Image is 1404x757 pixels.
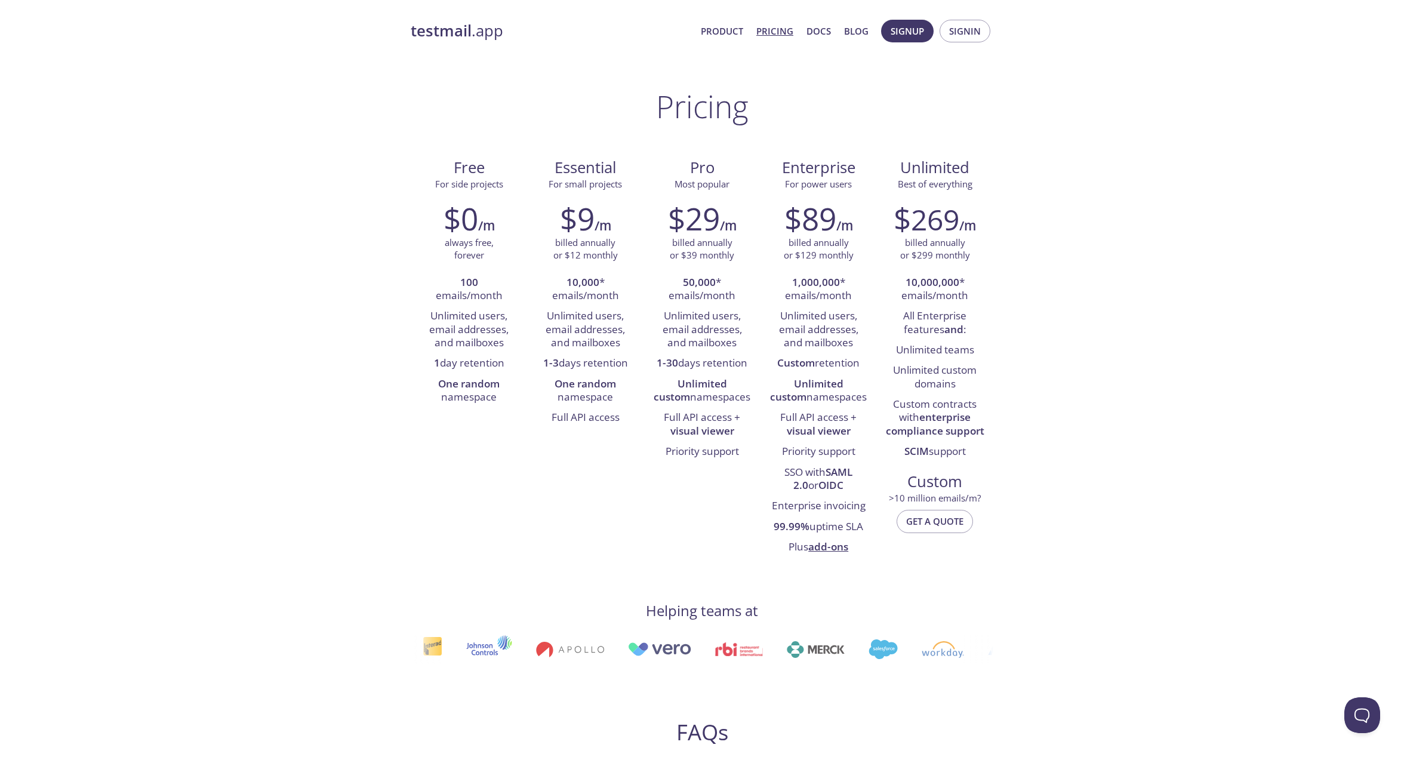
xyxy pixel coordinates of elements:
[657,356,678,370] strong: 1-30
[891,23,924,39] span: Signup
[656,88,749,124] h1: Pricing
[646,601,758,620] h4: Helping teams at
[769,306,868,353] li: Unlimited users, email addresses, and mailboxes
[869,639,897,659] img: salesforce
[566,275,599,289] strong: 10,000
[793,465,852,492] strong: SAML 2.0
[553,236,618,262] p: billed annually or $12 monthly
[683,275,716,289] strong: 50,000
[886,472,984,492] span: Custom
[769,517,868,537] li: uptime SLA
[769,353,868,374] li: retention
[769,408,868,442] li: Full API access +
[792,275,840,289] strong: 1,000,000
[944,322,963,336] strong: and
[818,478,843,492] strong: OIDC
[670,236,734,262] p: billed annually or $39 monthly
[536,273,635,307] li: * emails/month
[785,178,852,190] span: For power users
[543,356,559,370] strong: 1-3
[886,410,984,437] strong: enterprise compliance support
[886,395,984,442] li: Custom contracts with
[787,424,851,438] strong: visual viewer
[897,510,973,533] button: Get a quote
[460,275,478,289] strong: 100
[774,519,809,533] strong: 99.99%
[420,374,518,408] li: namespace
[652,306,751,353] li: Unlimited users, email addresses, and mailboxes
[900,236,970,262] p: billed annually or $299 monthly
[537,158,634,178] span: Essential
[536,641,604,658] img: apollo
[466,635,512,664] img: johnsoncontrols
[886,340,984,361] li: Unlimited teams
[769,442,868,462] li: Priority support
[911,200,959,239] span: 269
[628,642,691,656] img: vero
[904,444,929,458] strong: SCIM
[836,216,853,236] h6: /m
[652,273,751,307] li: * emails/month
[652,353,751,374] li: days retention
[652,442,751,462] li: Priority support
[654,377,727,404] strong: Unlimited custom
[536,306,635,353] li: Unlimited users, email addresses, and mailboxes
[653,158,750,178] span: Pro
[420,306,518,353] li: Unlimited users, email addresses, and mailboxes
[435,178,503,190] span: For side projects
[675,178,729,190] span: Most popular
[701,23,743,39] a: Product
[549,178,622,190] span: For small projects
[808,540,848,553] a: add-ons
[898,178,972,190] span: Best of everything
[438,377,500,390] strong: One random
[595,216,611,236] h6: /m
[900,157,969,178] span: Unlimited
[886,273,984,307] li: * emails/month
[536,353,635,374] li: days retention
[560,201,595,236] h2: $9
[906,275,959,289] strong: 10,000,000
[769,463,868,497] li: SSO with or
[769,374,868,408] li: namespaces
[670,424,734,438] strong: visual viewer
[959,216,976,236] h6: /m
[420,353,518,374] li: day retention
[844,23,869,39] a: Blog
[444,201,478,236] h2: $0
[668,201,720,236] h2: $29
[770,377,843,404] strong: Unlimited custom
[720,216,737,236] h6: /m
[881,20,934,42] button: Signup
[787,641,845,658] img: merck
[652,374,751,408] li: namespaces
[1344,697,1380,733] iframe: Help Scout Beacon - Open
[769,273,868,307] li: * emails/month
[411,20,472,41] strong: testmail
[906,513,963,529] span: Get a quote
[949,23,981,39] span: Signin
[940,20,990,42] button: Signin
[536,374,635,408] li: namespace
[652,408,751,442] li: Full API access +
[777,356,815,370] strong: Custom
[478,216,495,236] h6: /m
[894,201,959,236] h2: $
[555,377,616,390] strong: One random
[420,273,518,307] li: emails/month
[434,356,440,370] strong: 1
[922,641,964,658] img: workday
[420,158,518,178] span: Free
[886,361,984,395] li: Unlimited custom domains
[756,23,793,39] a: Pricing
[889,492,981,504] span: > 10 million emails/m?
[806,23,831,39] a: Docs
[445,236,494,262] p: always free, forever
[784,201,836,236] h2: $89
[886,442,984,462] li: support
[770,158,867,178] span: Enterprise
[715,642,763,656] img: rbi
[784,236,854,262] p: billed annually or $129 monthly
[411,21,691,41] a: testmail.app
[536,408,635,428] li: Full API access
